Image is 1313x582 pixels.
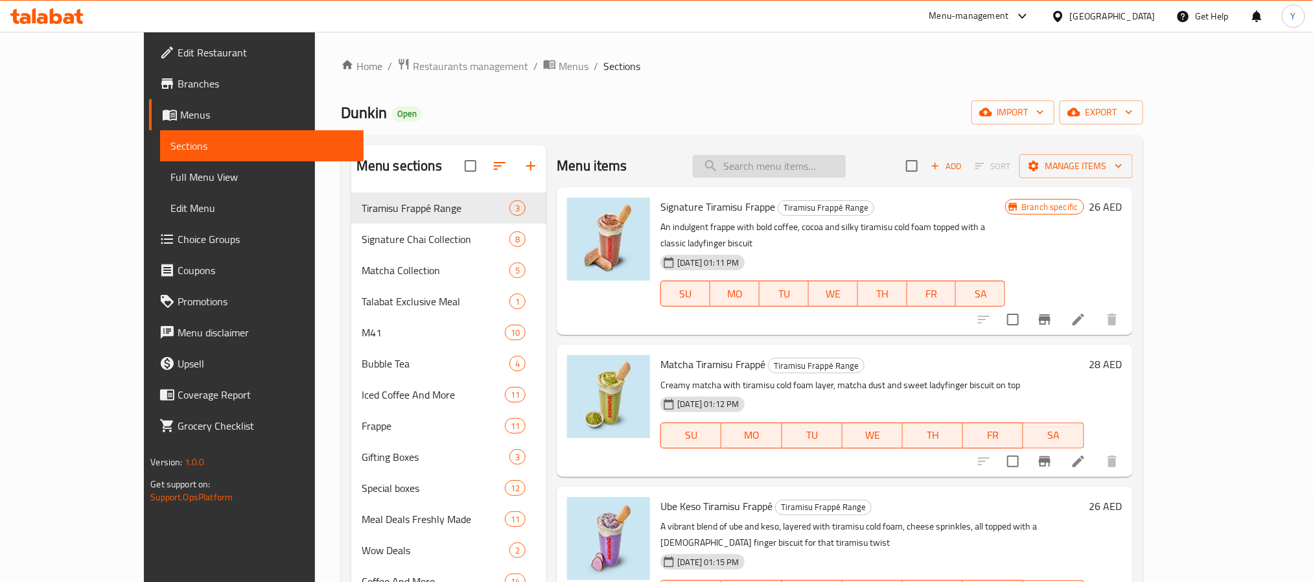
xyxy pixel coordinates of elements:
a: Coupons [149,255,363,286]
span: Promotions [178,294,353,309]
span: Full Menu View [170,169,353,185]
div: Menu-management [929,8,1009,24]
div: Bubble Tea4 [351,348,546,379]
a: Sections [160,130,363,161]
nav: breadcrumb [341,58,1143,75]
span: Y [1291,9,1296,23]
span: Bubble Tea [362,356,509,371]
a: Coverage Report [149,379,363,410]
div: Open [392,106,422,122]
span: Tiramisu Frappé Range [769,358,864,373]
span: Edit Restaurant [178,45,353,60]
span: [DATE] 01:11 PM [672,257,744,269]
div: Special boxes12 [351,472,546,504]
div: Iced Coffee And More [362,387,505,402]
button: WE [842,423,903,448]
h2: Menu items [557,156,627,176]
a: Choice Groups [149,224,363,255]
span: Version: [150,454,182,471]
a: Support.OpsPlatform [150,489,233,506]
li: / [594,58,598,74]
a: Menu disclaimer [149,317,363,348]
span: Sections [170,138,353,154]
div: items [505,480,526,496]
a: Grocery Checklist [149,410,363,441]
span: Restaurants management [413,58,528,74]
span: Matcha Tiramisu Frappé [660,355,765,374]
div: Frappe11 [351,410,546,441]
span: Choice Groups [178,231,353,247]
div: items [505,511,526,527]
div: items [505,387,526,402]
span: 3 [510,451,525,463]
span: TU [765,285,804,303]
div: Iced Coffee And More11 [351,379,546,410]
button: TU [782,423,842,448]
a: Edit Restaurant [149,37,363,68]
button: FR [963,423,1023,448]
span: Add item [925,156,967,176]
span: Select to update [999,306,1027,333]
span: 3 [510,202,525,215]
span: 11 [505,389,525,401]
span: Matcha Collection [362,262,509,278]
h6: 26 AED [1089,497,1122,515]
button: MO [721,423,782,448]
span: Signature Chai Collection [362,231,509,247]
div: Tiramisu Frappé Range3 [351,192,546,224]
div: Meal Deals Freshly Made11 [351,504,546,535]
button: delete [1097,446,1128,477]
span: 10 [505,327,525,339]
span: 8 [510,233,525,246]
button: TH [858,281,907,307]
span: WE [848,426,898,445]
a: Menus [149,99,363,130]
span: Dunkin [341,98,387,127]
div: items [509,449,526,465]
div: Tiramisu Frappé Range [768,358,865,373]
div: Meal Deals Freshly Made [362,511,505,527]
p: An indulgent frappe with bold coffee, cocoa and silky tiramisu cold foam topped with a classic la... [660,219,1005,251]
span: Upsell [178,356,353,371]
div: items [509,294,526,309]
div: items [505,325,526,340]
button: FR [907,281,957,307]
span: Ube Keso Tiramisu Frappé [660,496,773,516]
span: Special boxes [362,480,505,496]
button: Manage items [1019,154,1133,178]
button: Branch-specific-item [1029,446,1060,477]
h6: 26 AED [1089,198,1122,216]
span: Gifting Boxes [362,449,509,465]
span: Tiramisu Frappé Range [776,500,871,515]
span: SU [666,285,705,303]
div: Gifting Boxes3 [351,441,546,472]
div: [GEOGRAPHIC_DATA] [1070,9,1156,23]
span: TU [787,426,837,445]
span: Sections [603,58,640,74]
button: SA [1023,423,1084,448]
a: Menus [543,58,588,75]
a: Edit menu item [1071,312,1086,327]
span: TH [908,426,958,445]
span: WE [814,285,853,303]
button: TH [903,423,963,448]
img: Ube Keso Tiramisu Frappé [567,497,650,580]
button: delete [1097,304,1128,335]
button: TU [760,281,809,307]
div: M41 [362,325,505,340]
button: SU [660,281,710,307]
span: Branch specific [1016,201,1083,213]
div: items [509,542,526,558]
div: items [509,200,526,216]
button: export [1060,100,1143,124]
span: Select section [898,152,925,180]
span: [DATE] 01:15 PM [672,556,744,568]
span: Edit Menu [170,200,353,216]
span: FR [912,285,951,303]
span: 4 [510,358,525,370]
a: Upsell [149,348,363,379]
span: Select to update [999,448,1027,475]
span: import [982,104,1044,121]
